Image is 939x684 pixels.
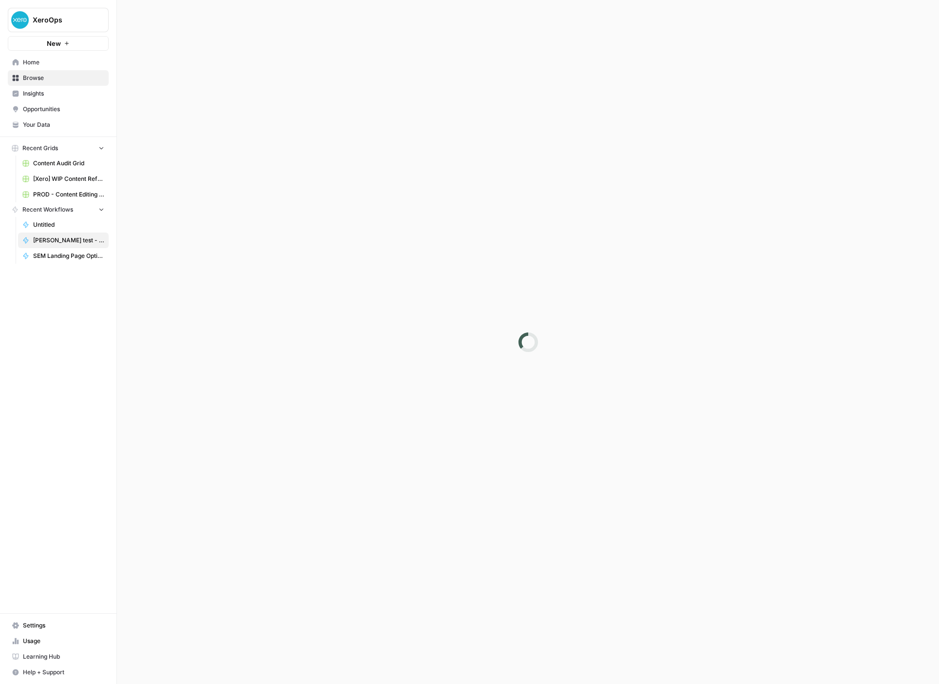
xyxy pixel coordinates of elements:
span: SEM Landing Page Optimisation Recommendations (v2) [33,252,104,260]
span: [PERSON_NAME] test - notion [33,236,104,245]
a: [PERSON_NAME] test - notion [18,233,109,248]
button: Help + Support [8,664,109,680]
span: Learning Hub [23,652,104,661]
a: [Xero] WIP Content Refresh [18,171,109,187]
a: Opportunities [8,101,109,117]
span: Recent Grids [22,144,58,153]
span: Browse [23,74,104,82]
a: Usage [8,633,109,649]
span: Your Data [23,120,104,129]
button: Recent Grids [8,141,109,156]
span: New [47,39,61,48]
a: Insights [8,86,109,101]
a: Your Data [8,117,109,133]
span: Home [23,58,104,67]
span: XeroOps [33,15,92,25]
a: Untitled [18,217,109,233]
span: Usage [23,637,104,645]
span: Help + Support [23,668,104,677]
a: Learning Hub [8,649,109,664]
a: Browse [8,70,109,86]
img: XeroOps Logo [11,11,29,29]
a: Settings [8,618,109,633]
span: Opportunities [23,105,104,114]
button: New [8,36,109,51]
span: Recent Workflows [22,205,73,214]
a: SEM Landing Page Optimisation Recommendations (v2) [18,248,109,264]
a: Home [8,55,109,70]
a: PROD - Content Editing - CoreAcquisition [18,187,109,202]
span: PROD - Content Editing - CoreAcquisition [33,190,104,199]
span: Settings [23,621,104,630]
button: Workspace: XeroOps [8,8,109,32]
span: Untitled [33,220,104,229]
span: [Xero] WIP Content Refresh [33,175,104,183]
span: Insights [23,89,104,98]
button: Recent Workflows [8,202,109,217]
span: Content Audit Grid [33,159,104,168]
a: Content Audit Grid [18,156,109,171]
